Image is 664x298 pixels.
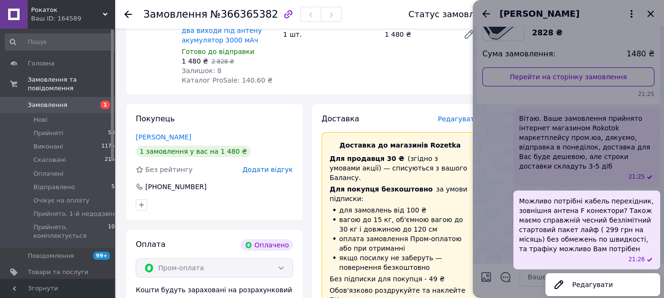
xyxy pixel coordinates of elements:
span: Можливо потрібні кабель перехідник, зовнішня антена F конектори? Також маємо справжній чесний без... [519,196,654,254]
div: 1 480 ₴ [381,28,456,41]
span: 1 [100,101,110,109]
li: для замовлень від 100 ₴ [330,205,471,215]
span: Залишок: 8 [182,67,222,74]
span: Оплачені [33,170,64,178]
div: Ваш ID: 164589 [31,14,115,23]
li: якщо посилку не заберуть — повернення безкоштовно [330,253,471,272]
span: Готово до відправки [182,48,254,55]
div: Повернутися назад [124,10,132,19]
span: Скасовані [33,156,66,164]
span: Прийняті [33,129,63,138]
div: за умови підписки: [330,184,471,203]
div: 1 замовлення у вас на 1 480 ₴ [136,146,251,157]
span: Покупець [136,114,175,123]
span: Виконані [33,142,63,151]
span: Доставка до магазинів Rozetka [339,141,461,149]
span: Додати відгук [242,166,293,173]
li: вагою до 15 кг, об'ємною вагою до 30 кг і довжиною до 120 см [330,215,471,234]
span: Нові [33,116,47,124]
span: Для покупця безкоштовно [330,185,433,193]
span: Замовлення [28,101,67,109]
div: (згідно з умовами акції) — списуються з вашого Балансу. [330,154,471,182]
span: Редагувати [438,115,479,123]
span: Для продавця 30 ₴ [330,155,404,162]
div: Без підписки для покупця - 49 ₴ [330,274,471,284]
li: оплата замовлення Пром-оплатою або при отриманні [330,234,471,253]
a: [PERSON_NAME] [136,133,191,141]
div: [PHONE_NUMBER] [144,182,207,192]
span: Очікує на оплату [33,196,89,205]
span: 21:26 12.10.2025 [628,255,645,264]
div: Оплачено [241,239,293,251]
span: Доставка [322,114,359,123]
span: Замовлення [143,9,207,20]
span: Товари та послуги [28,268,88,277]
span: Прийнято, 1-й недодзвін [33,210,115,218]
span: Повідомлення [28,252,74,260]
span: 106 [108,223,118,240]
input: Пошук [5,33,119,51]
button: Редагувати [545,275,660,294]
span: 580 [108,129,118,138]
span: №366365382 [210,9,278,20]
span: Оплата [136,240,165,249]
div: Статус замовлення [408,10,496,19]
span: Рокаток [31,6,103,14]
span: 2158 [105,156,118,164]
span: Головна [28,59,54,68]
span: 1 480 ₴ [182,57,208,65]
span: 2 828 ₴ [211,58,234,65]
span: Прийнято, комплектується [33,223,108,240]
a: Редагувати [459,25,479,44]
span: Замовлення та повідомлення [28,75,115,93]
span: Без рейтингу [145,166,193,173]
span: 99+ [93,252,110,260]
div: 1 шт. [279,28,381,41]
span: Каталог ProSale: 140.60 ₴ [182,76,272,84]
span: 11758 [101,142,118,151]
span: Відправлено [33,183,75,192]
